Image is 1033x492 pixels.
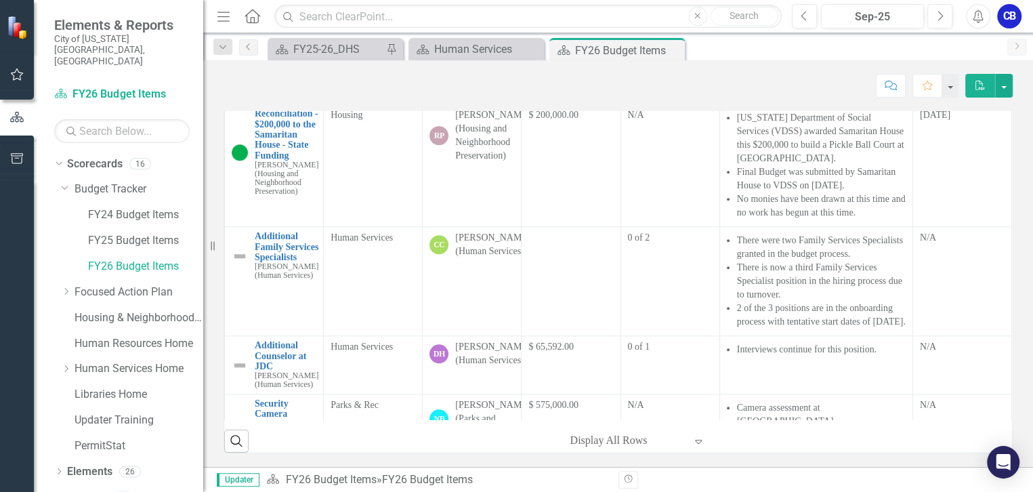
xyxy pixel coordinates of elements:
input: Search Below... [54,119,190,143]
div: N/A [920,231,1005,245]
div: N/A [920,398,1005,412]
a: Budget Tracker [75,182,203,197]
span: N/A [628,400,644,410]
td: Double-Click to Edit [912,336,1011,394]
td: Double-Click to Edit [719,104,912,227]
a: Human Services Home [75,361,203,377]
div: FY25-26_DHS [293,41,383,58]
td: Double-Click to Edit [719,336,912,394]
a: Elements [67,464,112,480]
div: [PERSON_NAME] (Housing and Neighborhood Preservation) [455,108,530,163]
span: Updater [217,473,259,487]
div: [PERSON_NAME] (Human Services) [455,231,530,258]
small: [PERSON_NAME] (Human Services) [255,371,318,389]
td: Double-Click to Edit [912,104,1011,227]
a: FY26 Budget Items [285,473,376,486]
img: On Target [232,144,248,161]
li: There is now a third Family Services Specialist position in the hiring process due to turnover. [737,261,906,302]
div: N/A [920,340,1005,354]
li: There were two Family Services Specialists granted in the budget process. [737,234,906,261]
span: Human Services [331,342,393,352]
span: Human Services [331,232,393,243]
a: Reconciliation - $200,000 to the Samaritan House - State Funding [255,108,318,161]
a: FY26 Budget Items [88,259,203,274]
li: Interviews continue for this position. [737,343,906,356]
a: Scorecards [67,157,123,172]
div: FY26 Budget Items [381,473,472,486]
span: Elements & Reports [54,17,190,33]
a: Libraries Home [75,387,203,403]
span: $ 65,592.00 [528,342,574,352]
div: CC [429,235,448,254]
a: Human Services [412,41,541,58]
td: Double-Click to Edit Right Click for Context Menu [225,336,324,394]
div: 26 [119,466,141,477]
div: NB [429,409,448,428]
a: Focused Action Plan [75,285,203,300]
div: Human Services [434,41,541,58]
a: PermitStat [75,438,203,454]
input: Search ClearPoint... [274,5,781,28]
span: Search [730,10,759,21]
span: $ 575,000.00 [528,400,578,410]
a: Additional Counselor at JDC [255,340,318,371]
img: ClearPoint Strategy [7,16,30,39]
img: Not Defined [232,248,248,264]
a: FY26 Budget Items [54,87,190,102]
a: FY25-26_DHS [271,41,383,58]
div: FY26 Budget Items [575,42,681,59]
a: Updater Training [75,413,203,428]
div: Open Intercom Messenger [987,446,1019,478]
span: N/A [628,110,644,120]
span: $ 200,000.00 [528,110,578,120]
div: RP [429,126,448,145]
td: Double-Click to Edit Right Click for Context Menu [225,104,324,227]
span: 0 of 2 [628,232,650,243]
button: CB [997,4,1021,28]
li: Final Budget was submitted by Samaritan House to VDSS on [DATE]. [737,165,906,192]
li: Camera assessment at [GEOGRAPHIC_DATA][PERSON_NAME] conducted 8/27 with VBIT, VBPR, [PERSON_NAME]... [737,401,906,469]
button: Sep-25 [821,4,925,28]
span: [DATE] [920,110,950,120]
div: Sep-25 [826,9,920,25]
a: Security Camera Expansion (PAR) [255,398,318,440]
a: Housing & Neighborhood Preservation Home [75,310,203,326]
li: No monies have been drawn at this time and no work has begun at this time. [737,192,906,220]
a: FY24 Budget Items [88,207,203,223]
div: [PERSON_NAME] (Human Services) [455,340,530,367]
button: Search [711,7,778,26]
small: City of [US_STATE][GEOGRAPHIC_DATA], [GEOGRAPHIC_DATA] [54,33,190,66]
small: [PERSON_NAME] (Housing and Neighborhood Preservation) [255,161,318,196]
div: DH [429,344,448,363]
li: 2 of the 3 positions are in the onboarding process with tentative start dates of [DATE]. [737,302,906,329]
td: Double-Click to Edit [719,227,912,336]
img: Not Defined [232,357,248,373]
a: Human Resources Home [75,336,203,352]
div: 16 [129,158,151,169]
span: 0 of 1 [628,342,650,352]
a: Additional Family Services Specialists [255,231,318,262]
a: FY25 Budget Items [88,233,203,249]
span: Housing [331,110,362,120]
div: [PERSON_NAME] (Parks and Recreation) [455,398,530,439]
td: Double-Click to Edit Right Click for Context Menu [225,227,324,336]
small: [PERSON_NAME] (Human Services) [255,262,318,280]
div: » [266,472,608,488]
span: Parks & Rec [331,400,379,410]
li: [US_STATE] Department of Social Services (VDSS) awarded Samaritan House this $200,000 to build a ... [737,111,906,165]
td: Double-Click to Edit [912,227,1011,336]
